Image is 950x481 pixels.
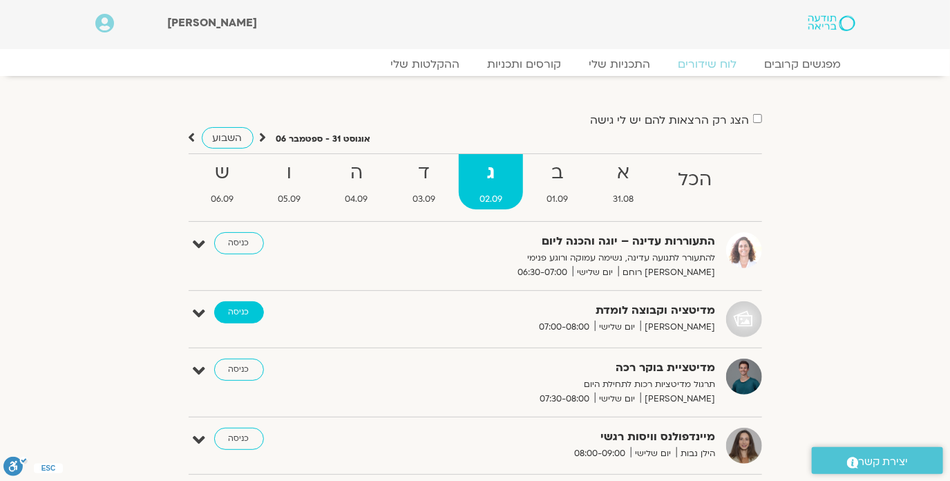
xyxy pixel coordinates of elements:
strong: מדיטציה וקבוצה לומדת [377,301,716,320]
span: יום שלישי [631,446,676,461]
p: אוגוסט 31 - ספטמבר 06 [276,132,371,147]
strong: התעוררות עדינה – יוגה והכנה ליום [377,232,716,251]
span: יום שלישי [595,392,640,406]
strong: מיינדפולנס וויסות רגשי [377,428,716,446]
strong: ג [459,158,523,189]
nav: Menu [95,57,855,71]
span: 04.09 [324,192,388,207]
label: הצג רק הרצאות להם יש לי גישה [591,114,750,126]
span: [PERSON_NAME] [640,320,716,334]
span: 31.08 [592,192,654,207]
p: תרגול מדיטציות רכות לתחילת היום [377,377,716,392]
span: 05.09 [257,192,321,207]
a: ג02.09 [459,154,523,209]
span: 01.09 [526,192,589,207]
span: 07:30-08:00 [535,392,595,406]
a: מפגשים קרובים [751,57,855,71]
strong: ב [526,158,589,189]
a: התכניות שלי [576,57,665,71]
span: 08:00-09:00 [570,446,631,461]
a: לוח שידורים [665,57,751,71]
span: השבוע [213,131,243,144]
a: קורסים ותכניות [474,57,576,71]
strong: ד [392,158,456,189]
a: ה04.09 [324,154,388,209]
strong: ו [257,158,321,189]
a: ב01.09 [526,154,589,209]
strong: מדיטציית בוקר רכה [377,359,716,377]
a: יצירת קשר [812,447,943,474]
a: ההקלטות שלי [377,57,474,71]
span: 02.09 [459,192,523,207]
span: [PERSON_NAME] [640,392,716,406]
a: כניסה [214,428,264,450]
a: א31.08 [592,154,654,209]
span: 06.09 [190,192,254,207]
span: יצירת קשר [859,453,909,471]
a: כניסה [214,359,264,381]
a: ד03.09 [392,154,456,209]
a: כניסה [214,301,264,323]
span: הילן נבות [676,446,716,461]
strong: א [592,158,654,189]
a: כניסה [214,232,264,254]
a: הכל [657,154,732,209]
span: 06:30-07:00 [513,265,573,280]
p: להתעורר לתנועה עדינה, נשימה עמוקה ורוגע פנימי [377,251,716,265]
span: [PERSON_NAME] רוחם [618,265,716,280]
strong: ש [190,158,254,189]
a: השבוע [202,127,254,149]
a: ש06.09 [190,154,254,209]
span: [PERSON_NAME] [167,15,257,30]
a: ו05.09 [257,154,321,209]
span: יום שלישי [573,265,618,280]
strong: ה [324,158,388,189]
strong: הכל [657,164,732,196]
span: 03.09 [392,192,456,207]
span: 07:00-08:00 [535,320,595,334]
span: יום שלישי [595,320,640,334]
